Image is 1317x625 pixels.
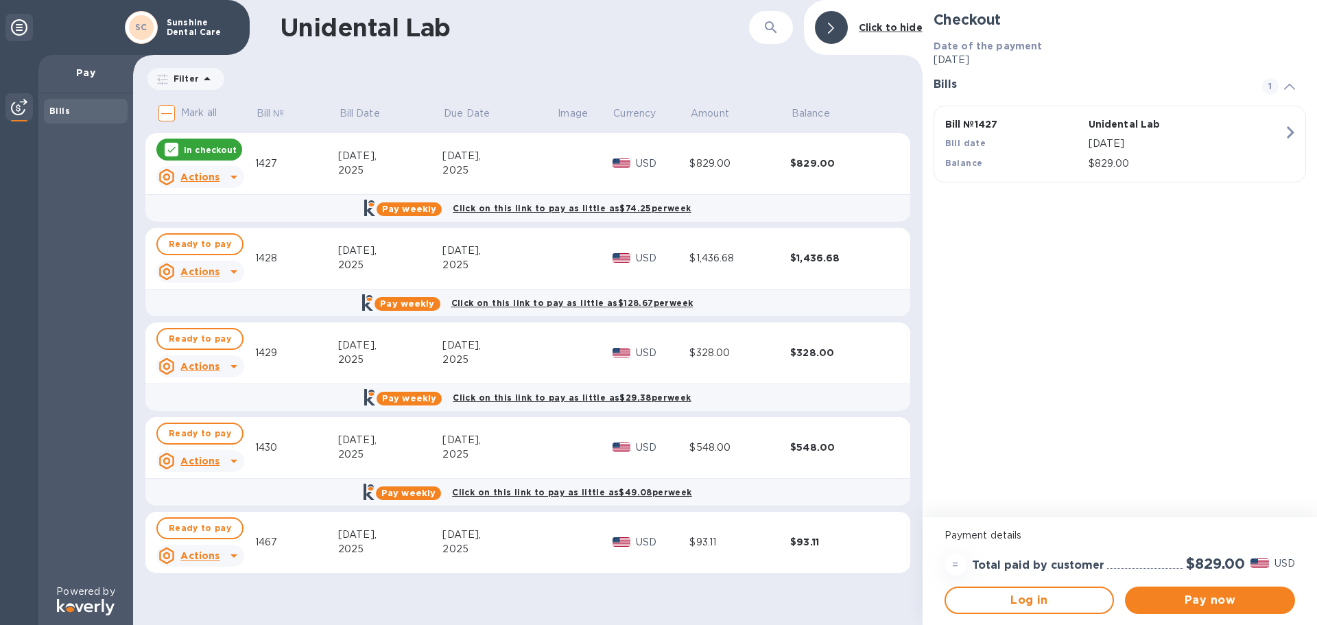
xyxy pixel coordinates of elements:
[57,599,115,615] img: Logo
[558,106,588,121] p: Image
[934,78,1246,91] h3: Bills
[255,440,338,455] div: 1430
[790,535,891,549] div: $93.11
[49,66,122,80] p: Pay
[340,106,380,121] p: Bill Date
[169,425,231,442] span: Ready to pay
[790,251,891,265] div: $1,436.68
[451,298,693,308] b: Click on this link to pay as little as $128.67 per week
[338,338,443,353] div: [DATE],
[382,393,436,403] b: Pay weekly
[338,163,443,178] div: 2025
[156,233,244,255] button: Ready to pay
[255,535,338,550] div: 1467
[859,22,923,33] b: Click to hide
[613,106,656,121] p: Currency
[790,346,891,359] div: $328.00
[792,106,848,121] span: Balance
[156,423,244,445] button: Ready to pay
[613,348,631,357] img: USD
[180,456,219,467] u: Actions
[338,244,443,258] div: [DATE],
[180,550,219,561] u: Actions
[442,447,556,462] div: 2025
[934,53,1306,67] p: [DATE]
[1274,556,1295,571] p: USD
[168,73,199,84] p: Filter
[381,488,436,498] b: Pay weekly
[1136,592,1284,609] span: Pay now
[613,253,631,263] img: USD
[442,258,556,272] div: 2025
[1125,587,1295,614] button: Pay now
[255,156,338,171] div: 1427
[790,156,891,170] div: $829.00
[636,535,689,550] p: USD
[156,517,244,539] button: Ready to pay
[442,338,556,353] div: [DATE],
[1250,558,1269,568] img: USD
[180,172,219,182] u: Actions
[280,13,749,42] h1: Unidental Lab
[338,258,443,272] div: 2025
[792,106,830,121] p: Balance
[167,18,235,37] p: Sunshine Dental Care
[945,138,986,148] b: Bill date
[945,587,1115,614] button: Log in
[945,554,966,576] div: =
[934,106,1306,182] button: Bill №1427Unidental LabBill date[DATE]Balance$829.00
[691,106,747,121] span: Amount
[790,440,891,454] div: $548.00
[613,443,631,452] img: USD
[382,204,436,214] b: Pay weekly
[340,106,398,121] span: Bill Date
[945,158,983,168] b: Balance
[338,353,443,367] div: 2025
[453,203,691,213] b: Click on this link to pay as little as $74.25 per week
[972,559,1104,572] h3: Total paid by customer
[49,106,70,116] b: Bills
[442,244,556,258] div: [DATE],
[452,487,691,497] b: Click on this link to pay as little as $49.08 per week
[689,346,790,360] div: $328.00
[1089,156,1283,171] p: $829.00
[689,251,790,266] div: $1,436.68
[442,433,556,447] div: [DATE],
[338,528,443,542] div: [DATE],
[56,585,115,599] p: Powered by
[691,106,729,121] p: Amount
[338,447,443,462] div: 2025
[957,592,1102,609] span: Log in
[338,433,443,447] div: [DATE],
[934,40,1043,51] b: Date of the payment
[444,106,490,121] p: Due Date
[180,361,219,372] u: Actions
[689,440,790,455] div: $548.00
[689,156,790,171] div: $829.00
[442,528,556,542] div: [DATE],
[169,236,231,252] span: Ready to pay
[636,156,689,171] p: USD
[338,542,443,556] div: 2025
[689,535,790,550] div: $93.11
[184,144,237,156] p: In checkout
[444,106,508,121] span: Due Date
[257,106,302,121] span: Bill №
[934,11,1306,28] h2: Checkout
[255,346,338,360] div: 1429
[180,266,219,277] u: Actions
[1262,78,1279,95] span: 1
[1089,137,1283,151] p: [DATE]
[636,251,689,266] p: USD
[442,163,556,178] div: 2025
[442,542,556,556] div: 2025
[1186,555,1245,572] h2: $829.00
[613,158,631,168] img: USD
[945,117,1083,131] p: Bill № 1427
[380,298,434,309] b: Pay weekly
[1089,117,1226,131] p: Unidental Lab
[442,353,556,367] div: 2025
[945,528,1295,543] p: Payment details
[169,520,231,536] span: Ready to pay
